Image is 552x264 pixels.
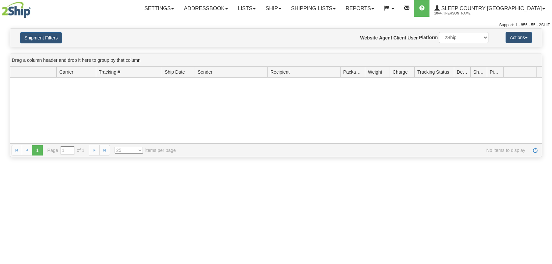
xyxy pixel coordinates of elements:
span: Tracking Status [417,69,449,75]
a: Refresh [530,145,540,156]
a: Reports [341,0,379,17]
span: Recipient [270,69,290,75]
span: Shipment Issues [473,69,484,75]
span: Packages [343,69,362,75]
span: Pickup Status [490,69,501,75]
label: Client [393,35,406,41]
button: Actions [506,32,532,43]
span: 1 [32,145,42,156]
div: grid grouping header [10,54,542,67]
span: 2044 / [PERSON_NAME] [434,10,484,17]
img: logo2044.jpg [2,2,31,18]
div: Support: 1 - 855 - 55 - 2SHIP [2,22,550,28]
span: Page of 1 [47,146,85,155]
span: Tracking # [99,69,120,75]
label: Website [360,35,378,41]
a: Lists [233,0,261,17]
a: Ship [261,0,286,17]
span: items per page [115,147,176,154]
span: Sender [198,69,212,75]
span: Sleep Country [GEOGRAPHIC_DATA] [440,6,542,11]
a: Sleep Country [GEOGRAPHIC_DATA] 2044 / [PERSON_NAME] [429,0,550,17]
a: Shipping lists [286,0,341,17]
span: Charge [393,69,408,75]
span: Weight [368,69,382,75]
span: No items to display [185,147,525,154]
button: Shipment Filters [20,32,62,43]
label: User [407,35,418,41]
label: Platform [419,34,438,41]
a: Settings [139,0,179,17]
a: Addressbook [179,0,233,17]
span: Ship Date [165,69,185,75]
label: Agent [379,35,392,41]
span: Carrier [59,69,73,75]
span: Delivery Status [457,69,468,75]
